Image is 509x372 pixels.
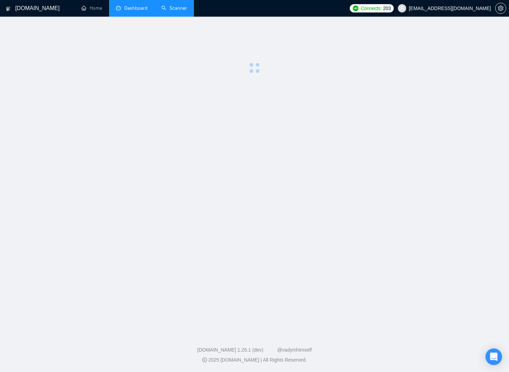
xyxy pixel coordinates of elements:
[400,6,404,11] span: user
[116,6,121,10] span: dashboard
[495,3,506,14] button: setting
[277,347,312,353] a: @vadymhimself
[6,356,503,364] div: 2025 [DOMAIN_NAME] | All Rights Reserved.
[383,5,391,12] span: 203
[197,347,264,353] a: [DOMAIN_NAME] 1.26.1 (dev)
[202,357,207,362] span: copyright
[353,6,358,11] img: upwork-logo.png
[485,348,502,365] div: Open Intercom Messenger
[161,5,187,11] a: searchScanner
[81,5,102,11] a: homeHome
[495,6,506,11] a: setting
[6,3,11,14] img: logo
[124,5,148,11] span: Dashboard
[361,5,382,12] span: Connects:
